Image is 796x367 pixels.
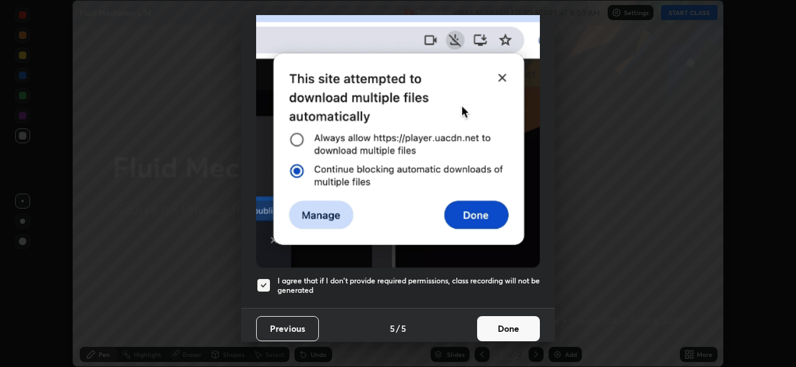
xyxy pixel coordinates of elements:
h4: / [396,322,400,335]
h4: 5 [390,322,395,335]
button: Previous [256,316,319,341]
h5: I agree that if I don't provide required permissions, class recording will not be generated [277,276,540,295]
h4: 5 [401,322,406,335]
button: Done [477,316,540,341]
